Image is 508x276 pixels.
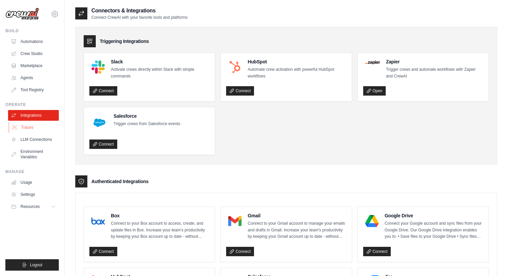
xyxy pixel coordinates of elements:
[91,214,105,228] img: Box Logo
[5,169,59,174] div: Manage
[8,85,59,95] a: Tool Registry
[111,212,209,219] h4: Box
[91,178,149,185] h3: Authenticated Integrations
[100,38,149,45] h3: Triggering Integrations
[8,72,59,83] a: Agents
[89,86,117,96] a: Connect
[226,86,254,96] a: Connect
[89,247,117,256] a: Connect
[9,122,59,133] a: Traces
[91,7,187,15] h2: Connectors & Integrations
[248,220,346,240] p: Connect to your Gmail account to manage your emails and drafts in Gmail. Increase your team’s pro...
[89,140,117,149] a: Connect
[385,212,483,219] h4: Google Drive
[365,60,380,64] img: Zapier Logo
[5,259,59,271] button: Logout
[8,189,59,200] a: Settings
[228,214,242,228] img: Gmail Logo
[111,58,209,65] h4: Slack
[8,36,59,47] a: Automations
[8,60,59,71] a: Marketplace
[386,66,483,79] p: Trigger crews and automate workflows with Zapier and CrewAI
[248,58,346,65] h4: HubSpot
[8,201,59,212] button: Resources
[228,60,242,74] img: HubSpot Logo
[114,113,180,119] h4: Salesforce
[91,115,108,131] img: Salesforce Logo
[8,48,59,59] a: Crew Studio
[114,121,180,127] p: Trigger crews from Salesforce events
[8,177,59,188] a: Usage
[363,247,391,256] a: Connect
[5,28,59,34] div: Build
[386,58,483,65] h4: Zapier
[248,212,346,219] h4: Gmail
[5,8,39,20] img: Logo
[363,86,386,96] a: Open
[385,220,483,240] p: Connect your Google account and sync files from your Google Drive. Our Google Drive integration e...
[248,66,346,79] p: Automate crew activation with powerful HubSpot workflows
[226,247,254,256] a: Connect
[111,220,209,240] p: Connect to your Box account to access, create, and update files in Box. Increase your team’s prod...
[8,110,59,121] a: Integrations
[8,146,59,162] a: Environment Variables
[111,66,209,79] p: Activate crews directly within Slack with simple commands
[365,214,379,228] img: Google Drive Logo
[20,204,40,209] span: Resources
[30,262,42,268] span: Logout
[8,134,59,145] a: LLM Connections
[91,15,187,20] p: Connect CrewAI with your favorite tools and platforms
[91,60,105,74] img: Slack Logo
[5,102,59,107] div: Operate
